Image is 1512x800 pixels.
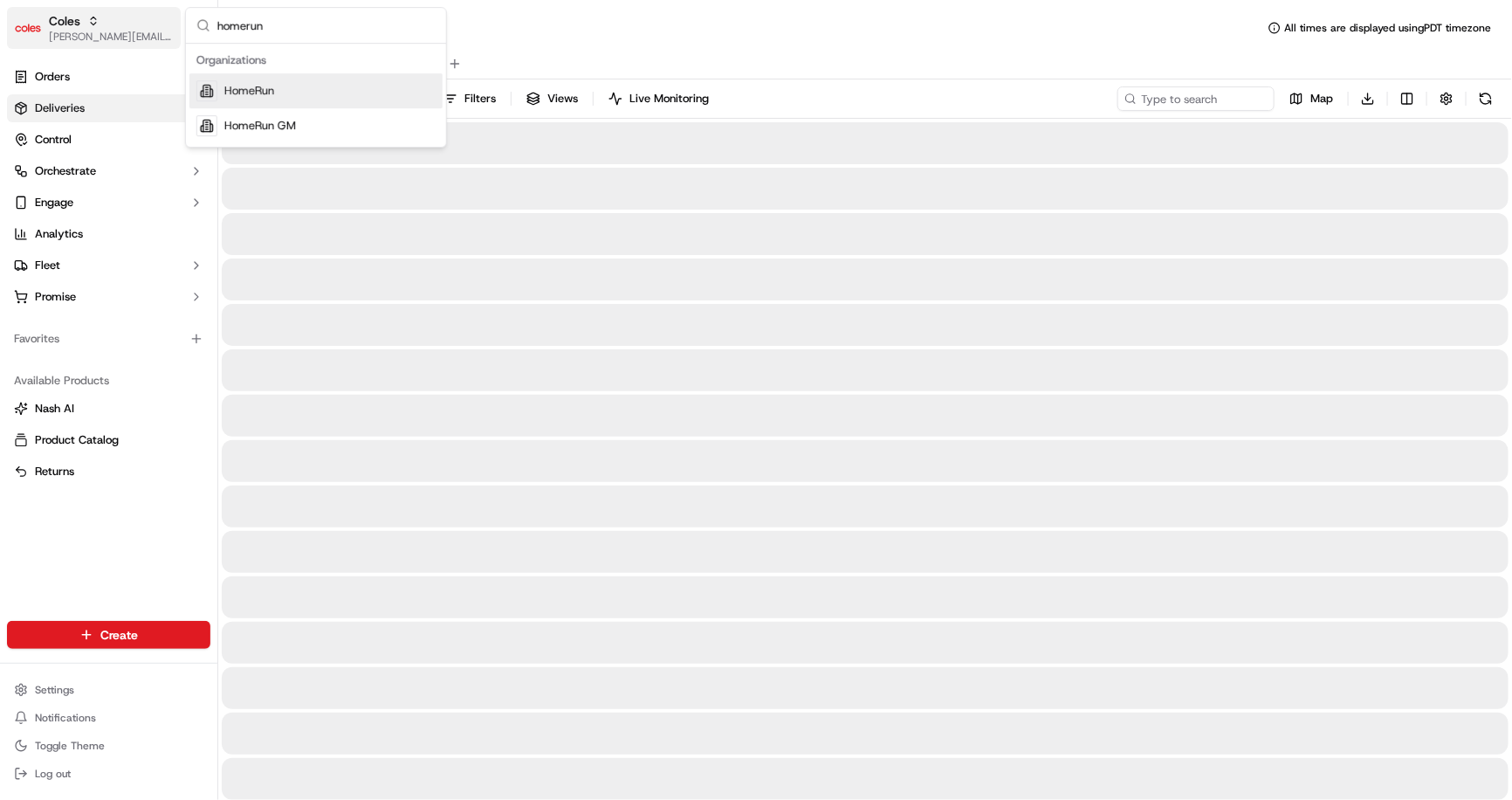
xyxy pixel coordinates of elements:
button: [PERSON_NAME][EMAIL_ADDRESS][DOMAIN_NAME] [49,30,174,44]
button: Product Catalog [7,426,210,454]
span: Toggle Theme [35,739,105,753]
span: Nash AI [35,401,74,417]
button: Create [7,621,210,649]
span: HomeRun [224,83,274,99]
button: Refresh [1474,86,1498,111]
button: Views [519,86,586,111]
img: Asif Zaman Khan [17,253,45,281]
div: Start new chat [79,166,286,183]
span: Create [100,626,138,644]
img: Nash [17,17,52,52]
span: Engage [35,195,73,210]
span: Returns [35,464,74,479]
button: Returns [7,458,210,486]
a: Analytics [7,220,210,248]
a: Orders [7,63,210,91]
span: Orchestrate [35,163,96,179]
button: Live Monitoring [601,86,717,111]
button: Orchestrate [7,157,210,185]
span: HomeRun GM [224,118,296,134]
span: Orders [35,69,70,85]
button: Notifications [7,706,210,730]
button: ColesColes[PERSON_NAME][EMAIL_ADDRESS][DOMAIN_NAME] [7,7,181,49]
img: 1736555255976-a54dd68f-1ca7-489b-9aae-adbdc363a1c4 [35,318,49,332]
div: We're available if you need us! [79,183,240,197]
div: 💻 [148,391,162,405]
button: Promise [7,283,210,311]
div: Favorites [7,325,210,353]
span: Fleet [35,258,60,273]
button: See all [271,223,318,244]
input: Got a question? Start typing here... [45,112,314,130]
img: 1736555255976-a54dd68f-1ca7-489b-9aae-adbdc363a1c4 [35,271,49,285]
button: Settings [7,678,210,702]
div: 📗 [17,391,31,405]
button: Log out [7,762,210,786]
img: 2790269178180_0ac78f153ef27d6c0503_72.jpg [37,166,68,197]
span: Live Monitoring [629,91,709,107]
span: Deliveries [35,100,85,116]
img: Ben Goodger [17,300,45,328]
span: [DATE] [155,317,190,331]
span: Product Catalog [35,432,119,448]
div: Organizations [189,47,443,73]
a: Product Catalog [14,432,203,448]
span: [PERSON_NAME] [54,317,141,331]
span: All times are displayed using PDT timezone [1284,21,1491,35]
button: Nash AI [7,395,210,423]
button: Engage [7,189,210,217]
a: Powered byPylon [123,431,211,445]
div: Available Products [7,367,210,395]
span: Promise [35,289,76,305]
img: Coles [14,14,42,42]
a: Returns [14,464,203,479]
span: Notifications [35,711,96,725]
button: Map [1282,86,1341,111]
span: Map [1310,91,1333,107]
span: Settings [35,683,74,697]
a: Deliveries [7,94,210,122]
a: 💻API Documentation [141,383,287,414]
span: [DATE] [155,270,190,284]
span: Log out [35,767,71,781]
img: 1736555255976-a54dd68f-1ca7-489b-9aae-adbdc363a1c4 [17,166,49,197]
button: Fleet [7,252,210,279]
button: Control [7,126,210,154]
p: Welcome 👋 [17,69,318,97]
div: Suggestions [186,44,446,147]
span: Views [547,91,578,107]
input: Search... [217,8,436,43]
span: [PERSON_NAME] [54,270,141,284]
input: Type to search [1117,86,1275,111]
span: • [145,270,151,284]
button: Coles [49,12,80,30]
span: Control [35,132,72,148]
span: API Documentation [165,390,280,407]
span: Knowledge Base [35,390,134,407]
button: Filters [436,86,504,111]
a: Nash AI [14,401,203,417]
button: Start new chat [297,171,318,192]
button: Toggle Theme [7,734,210,758]
div: Past conversations [17,226,117,240]
span: Filters [464,91,496,107]
span: Pylon [174,432,211,445]
a: 📗Knowledge Base [10,383,141,414]
span: Analytics [35,226,83,242]
span: • [145,317,151,331]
